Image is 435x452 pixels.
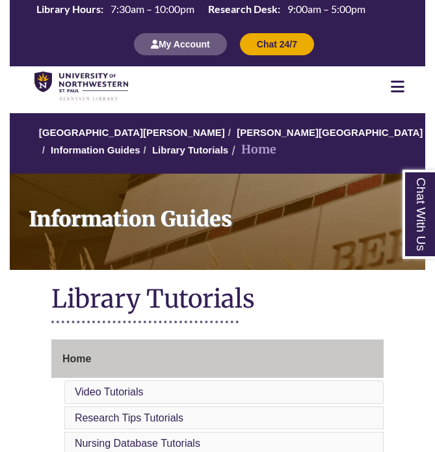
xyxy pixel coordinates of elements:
[134,38,227,49] a: My Account
[228,140,276,159] li: Home
[152,144,228,155] a: Library Tutorials
[62,353,91,364] span: Home
[203,2,282,16] th: Research Desk:
[31,2,371,20] a: Hours Today
[75,438,200,449] a: Nursing Database Tutorials
[34,72,128,101] img: UNWSP Library Logo
[10,174,425,270] a: Information Guides
[75,386,144,397] a: Video Tutorials
[51,283,384,317] h1: Library Tutorials
[111,3,194,15] span: 7:30am – 10:00pm
[287,3,365,15] span: 9:00am – 5:00pm
[51,339,384,379] a: Home
[75,412,183,423] a: Research Tips Tutorials
[237,127,423,138] a: [PERSON_NAME][GEOGRAPHIC_DATA]
[20,174,425,253] h1: Information Guides
[31,2,105,16] th: Library Hours:
[240,33,314,55] button: Chat 24/7
[51,144,140,155] a: Information Guides
[240,38,314,49] a: Chat 24/7
[39,127,225,138] a: [GEOGRAPHIC_DATA][PERSON_NAME]
[31,2,371,18] table: Hours Today
[134,33,227,55] button: My Account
